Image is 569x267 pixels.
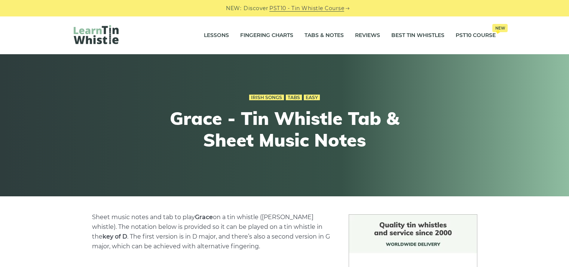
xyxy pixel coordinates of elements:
strong: Grace [195,214,213,221]
a: Easy [304,95,320,101]
span: New [492,24,508,32]
img: LearnTinWhistle.com [74,25,119,44]
a: Irish Songs [249,95,284,101]
a: Fingering Charts [240,26,293,45]
strong: key of D [103,233,127,240]
a: Lessons [204,26,229,45]
p: Sheet music notes and tab to play on a tin whistle ([PERSON_NAME] whistle). The notation below is... [92,212,331,251]
a: Tabs [286,95,302,101]
a: Tabs & Notes [305,26,344,45]
a: PST10 CourseNew [456,26,496,45]
a: Best Tin Whistles [391,26,444,45]
a: Reviews [355,26,380,45]
h1: Grace - Tin Whistle Tab & Sheet Music Notes [147,108,422,151]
